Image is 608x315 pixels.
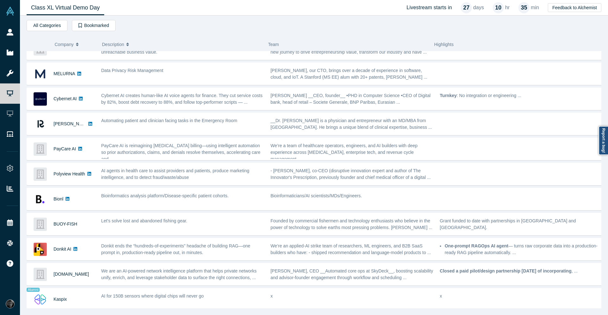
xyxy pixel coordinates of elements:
img: Network.app's Logo [34,268,47,281]
a: Donkit AI [54,246,71,252]
span: Founded by commercial fishermen and technology enthusiasts who believe in the power of technology... [270,218,432,230]
span: We are an AI-powered network intelligence platform that helps private networks unify, enrich, and... [101,268,257,280]
span: We’re an applied-AI strike team of researchers, ML engineers, and B2B SaaS builders who have: - s... [270,243,431,255]
span: [PERSON_NAME], our CTO, brings over a decade of experience in software, cloud, and IoT. A Stanfor... [270,68,427,80]
button: Feedback to Alchemist [548,3,601,12]
a: [PERSON_NAME] [54,121,90,126]
span: PayCare AI is reimagining [MEDICAL_DATA] billing—using intelligent automation so prior authorizat... [101,143,261,161]
span: - [PERSON_NAME], co-CEO (disruptive innovation expert and author of The Innovator's Prescription,... [270,168,431,180]
a: PayCare AI [54,146,76,151]
p: x [440,293,603,299]
div: 27 [461,2,472,13]
a: BUOY-FISH [54,221,77,226]
span: Team [268,42,279,47]
strong: One-prompt RAGOps AI agent [445,243,508,248]
span: x [270,293,273,299]
img: Renna's Logo [34,117,47,131]
div: 35 [518,2,529,13]
img: Donkit AI's Logo [34,243,47,256]
img: MELURNA's Logo [34,67,47,81]
p: , ... [440,268,603,274]
span: AI for 150B sensors where digital chips will never go [101,293,204,299]
img: Alchemist Vault Logo [6,7,15,16]
span: Alumni [27,288,40,292]
button: Company [55,38,96,51]
p: min [531,4,539,11]
img: Bionl's Logo [34,193,47,206]
a: [DOMAIN_NAME] [54,272,89,277]
span: Highlights [434,42,453,47]
span: Automating patient and clinician facing tasks in the Emergency Room [101,118,237,123]
img: PayCare AI 's Logo [34,142,47,156]
img: Cybernet AI's Logo [34,92,47,106]
img: Polyview Health's Logo [34,167,47,181]
p: Grant funded to date with partnerships in [GEOGRAPHIC_DATA] and [GEOGRAPHIC_DATA]. [440,218,603,231]
span: [PERSON_NAME], CEO __Automated core ops at SkyDeck__, boosting scalability and advisor-founder en... [270,268,433,280]
h4: Livestream starts in [407,4,452,10]
a: Class XL Virtual Demo Day [27,0,104,15]
span: AI agents in health care to assist providers and patients, produce marketing intelligence, and to... [101,168,250,180]
span: [PERSON_NAME] __CEO, founder__ •PHD in Computer Science •CEO of Digital bank, head of retail – So... [270,93,430,105]
img: BUOY-FISH's Logo [34,218,47,231]
p: days [473,4,484,11]
span: __Dr. [PERSON_NAME] is a physician and entrepreneur with an MD/MBA from [GEOGRAPHIC_DATA]. He bri... [270,118,432,130]
a: MELURNA [54,71,75,76]
span: Donkit ends the “hundreds-of-experiments” headache of building RAG—one prompt in, production-read... [101,243,250,255]
a: Cybernet AI [54,96,77,101]
a: Report a bug! [598,126,608,155]
span: We’re a team of healthcare operators, engineers, and AI builders with deep experience across [MED... [270,143,417,161]
a: Polyview Health [54,171,85,176]
span: Bioinformatics analysis platform/Disease-specific patient cohorts. [101,193,229,198]
li: — turns raw corporate data into a production-ready RAG pipeline automatically. ... [445,243,602,256]
a: Kaspix [54,297,67,302]
img: Kaspix's Logo [34,293,47,306]
div: 10 [493,2,504,13]
button: All Categories [27,20,67,31]
span: Cybernet AI creates human-like AI voice agents for finance. They cut service costs by 82%, boost ... [101,93,263,105]
button: Bookmarked [72,20,116,31]
p: hr [505,4,510,11]
span: Description [102,38,124,51]
img: Rami C.'s Account [6,299,15,308]
span: We met as graduate students over two-decades ago and are reconnected on a new journey to drive en... [270,43,427,55]
strong: Closed a paid pilot/design partnership [DATE] of incorporating [440,268,572,273]
span: Let's solve lost and abandoned fishing gear. [101,218,187,223]
a: Bionl [54,196,63,201]
span: Bioinformaticians/AI scientists/MDs/Engineers. [270,193,362,198]
span: Company [55,38,74,51]
p: : No integration or engineering ... [440,92,603,99]
span: Data Privacy Risk Management [101,68,163,73]
span: We optimize energy performance of commercial facilities to unlock presently unreachable business ... [101,43,250,55]
button: Description [102,38,262,51]
strong: Turnkey [440,93,457,98]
